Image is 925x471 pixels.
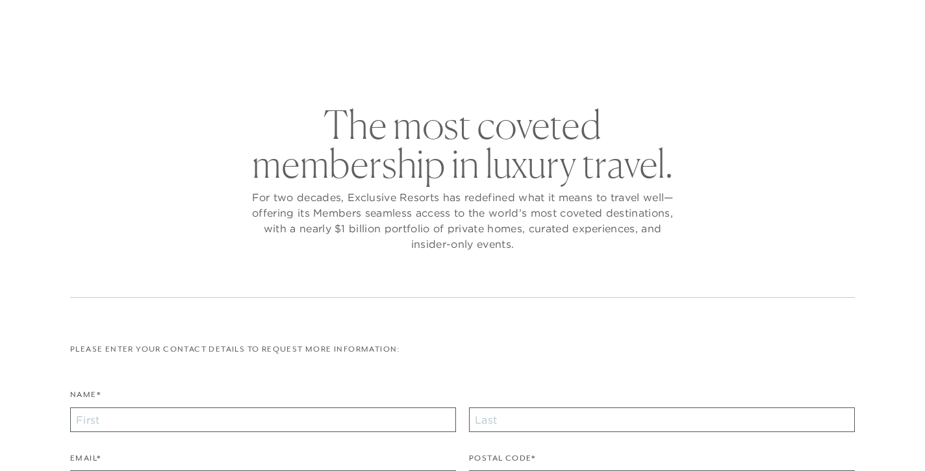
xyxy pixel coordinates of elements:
label: Postal Code* [469,452,536,471]
a: Community [532,42,611,79]
input: Last [469,407,855,432]
input: First [70,407,456,432]
p: Please enter your contact details to request more information: [70,343,855,356]
a: Member Login [788,14,852,26]
h2: The most coveted membership in luxury travel. [248,105,677,183]
p: For two decades, Exclusive Resorts has redefined what it means to travel well—offering its Member... [248,189,677,252]
label: Name* [70,389,101,407]
a: The Collection [313,42,412,79]
label: Email* [70,452,101,471]
a: Membership [432,42,513,79]
a: Get Started [39,14,95,26]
